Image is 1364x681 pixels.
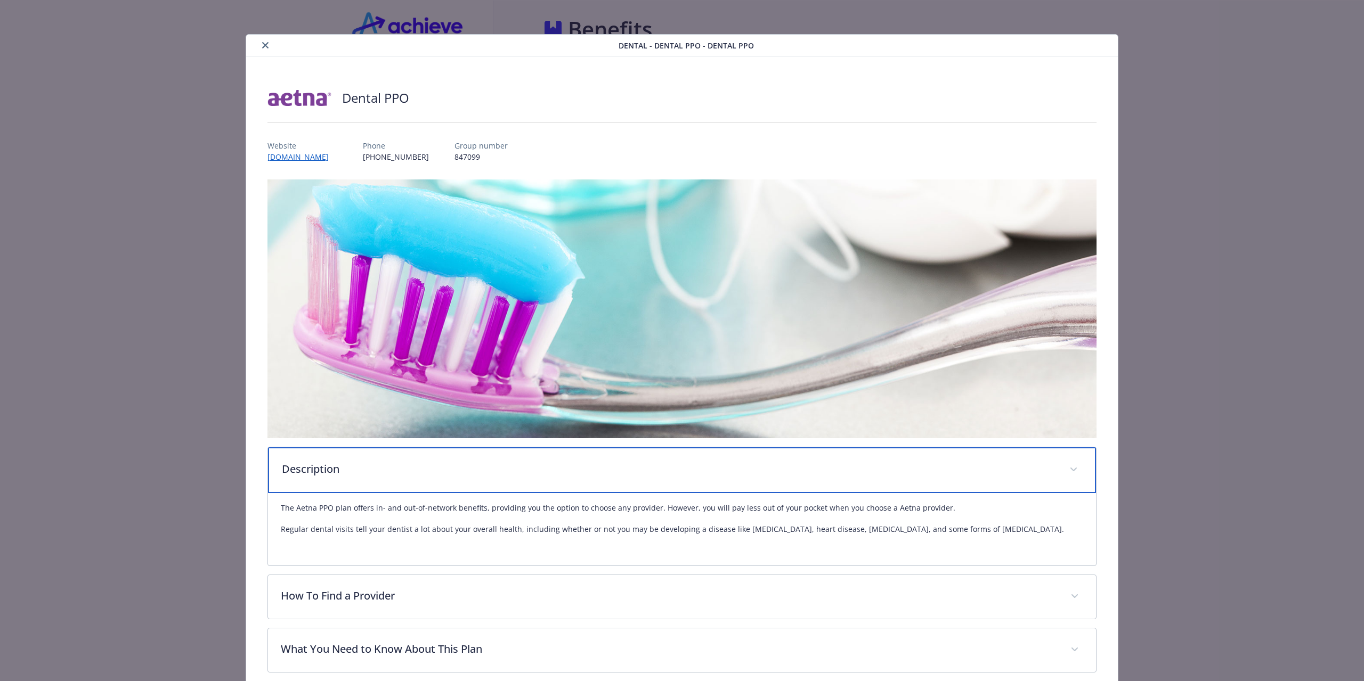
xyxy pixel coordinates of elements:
p: Group number [454,140,508,151]
p: The Aetna PPO plan offers in- and out-of-network benefits, providing you the option to choose any... [281,502,1083,514]
div: How To Find a Provider [268,575,1096,619]
p: Website [267,140,337,151]
div: Description [268,447,1096,493]
div: Description [268,493,1096,565]
p: Phone [363,140,429,151]
p: How To Find a Provider [281,588,1058,604]
span: Dental - Dental PPO - Dental PPO [619,40,754,51]
p: Description [282,461,1057,477]
a: [DOMAIN_NAME] [267,152,337,162]
button: close [259,39,272,52]
img: Aetna Inc [267,82,331,114]
div: What You Need to Know About This Plan [268,628,1096,672]
p: [PHONE_NUMBER] [363,151,429,162]
p: What You Need to Know About This Plan [281,641,1058,657]
p: 847099 [454,151,508,162]
img: banner [267,179,1097,438]
p: Regular dental visits tell your dentist a lot about your overall health, including whether or not... [281,523,1083,536]
h2: Dental PPO [342,89,409,107]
